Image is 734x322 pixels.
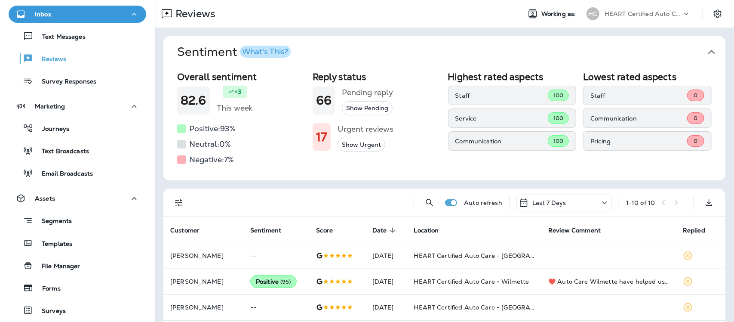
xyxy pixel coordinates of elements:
div: 1 - 10 of 10 [626,199,655,206]
span: Review Comment [548,226,612,234]
button: Text Messages [9,27,146,45]
td: -- [243,294,309,320]
span: 100 [553,92,563,99]
p: HEART Certified Auto Care [605,10,682,17]
p: Surveys [33,307,66,316]
div: HC [587,7,599,20]
p: Last 7 Days [532,199,566,206]
p: Text Messages [34,33,86,41]
td: [DATE] [365,294,407,320]
p: [PERSON_NAME] [170,278,236,285]
span: Date [372,227,387,234]
span: 100 [553,115,563,122]
span: Score [316,226,344,234]
button: Journeys [9,119,146,137]
h2: Lowest rated aspects [583,71,712,82]
p: Communication [455,138,548,145]
button: Inbox [9,6,146,23]
h5: Neutral: 0 % [189,137,231,151]
button: Assets [9,190,146,207]
h1: 17 [316,130,327,144]
h5: Pending reply [342,86,393,99]
button: Survey Responses [9,72,146,90]
h5: This week [217,101,253,115]
span: Replied [683,226,716,234]
div: SentimentWhat's This? [163,68,725,180]
p: Service [455,115,548,122]
h5: Positive: 93 % [189,122,236,136]
span: HEART Certified Auto Care - [GEOGRAPHIC_DATA] [414,252,568,260]
p: Assets [35,195,55,202]
p: Templates [33,240,72,248]
p: Auto refresh [464,199,502,206]
p: Staff [590,92,687,99]
h5: Negative: 7 % [189,153,234,167]
p: Marketing [35,103,65,110]
span: 0 [694,137,697,145]
p: Staff [455,92,548,99]
td: [DATE] [365,269,407,294]
h2: Overall sentiment [177,71,306,82]
p: Journeys [34,125,69,133]
div: What's This? [242,48,288,56]
span: 0 [694,115,697,122]
span: Location [414,226,450,234]
p: Survey Responses [33,78,96,86]
p: Pricing [590,138,687,145]
button: Text Broadcasts [9,142,146,160]
span: Sentiment [250,227,281,234]
button: Show Urgent [338,138,385,152]
span: Customer [170,227,200,234]
h5: Urgent reviews [338,122,393,136]
p: Text Broadcasts [33,148,89,156]
h2: Highest rated aspects [448,71,577,82]
button: Email Broadcasts [9,164,146,182]
span: 0 [694,92,697,99]
p: Email Broadcasts [33,170,93,178]
p: Segments [33,217,72,226]
div: Positive [250,275,297,288]
h1: 66 [316,93,332,108]
h1: 82.6 [181,93,206,108]
p: Inbox [35,11,51,18]
p: Reviews [33,56,66,64]
div: ❤️ Auto Care Wilmette have helped us for several years, with new cars and old. We really trust th... [548,277,669,286]
h2: Reply status [313,71,441,82]
span: Customer [170,226,211,234]
p: [PERSON_NAME] [170,252,236,259]
button: Filters [170,194,187,211]
button: Show Pending [342,101,393,115]
span: HEART Certified Auto Care - Wilmette [414,278,529,285]
button: Surveys [9,301,146,319]
p: Forms [34,285,61,293]
button: SentimentWhat's This? [170,36,732,68]
button: File Manager [9,257,146,275]
span: Review Comment [548,227,601,234]
p: [PERSON_NAME] [170,304,236,311]
p: File Manager [33,263,80,271]
p: Reviews [172,7,215,20]
button: Search Reviews [421,194,438,211]
span: Sentiment [250,226,292,234]
button: What's This? [240,46,291,58]
span: ( 95 ) [280,278,291,285]
button: Segments [9,211,146,230]
p: Communication [590,115,687,122]
button: Marketing [9,98,146,115]
td: [DATE] [365,243,407,269]
button: Settings [710,6,725,22]
span: Location [414,227,439,234]
td: -- [243,243,309,269]
span: HEART Certified Auto Care - [GEOGRAPHIC_DATA] [414,303,568,311]
span: Replied [683,227,705,234]
span: Date [372,226,398,234]
button: Reviews [9,50,146,68]
p: +3 [234,87,241,96]
button: Templates [9,234,146,252]
h1: Sentiment [177,45,291,59]
button: Export as CSV [700,194,718,211]
span: Score [316,227,333,234]
span: Working as: [541,10,578,18]
button: Forms [9,279,146,297]
span: 100 [553,137,563,145]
